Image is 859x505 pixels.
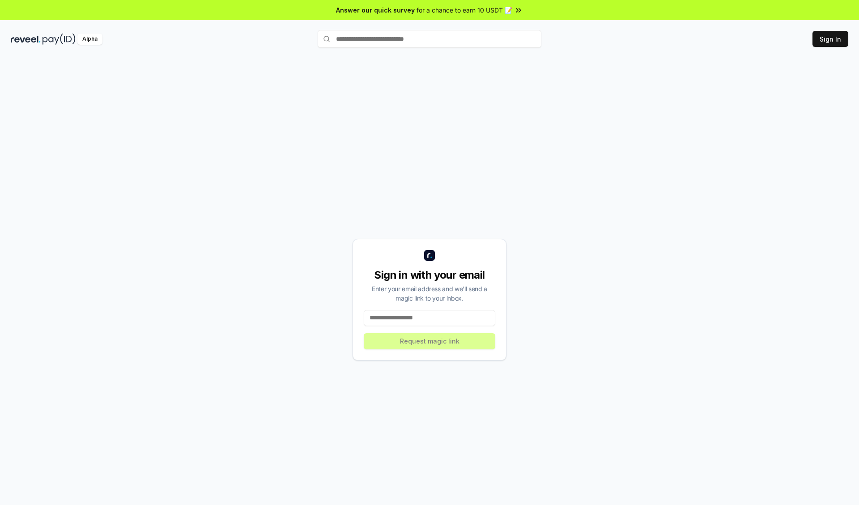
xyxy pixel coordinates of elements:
button: Sign In [812,31,848,47]
img: logo_small [424,250,435,261]
img: pay_id [43,34,76,45]
span: for a chance to earn 10 USDT 📝 [417,5,512,15]
div: Enter your email address and we’ll send a magic link to your inbox. [364,284,495,303]
div: Alpha [77,34,102,45]
span: Answer our quick survey [336,5,415,15]
img: reveel_dark [11,34,41,45]
div: Sign in with your email [364,268,495,282]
